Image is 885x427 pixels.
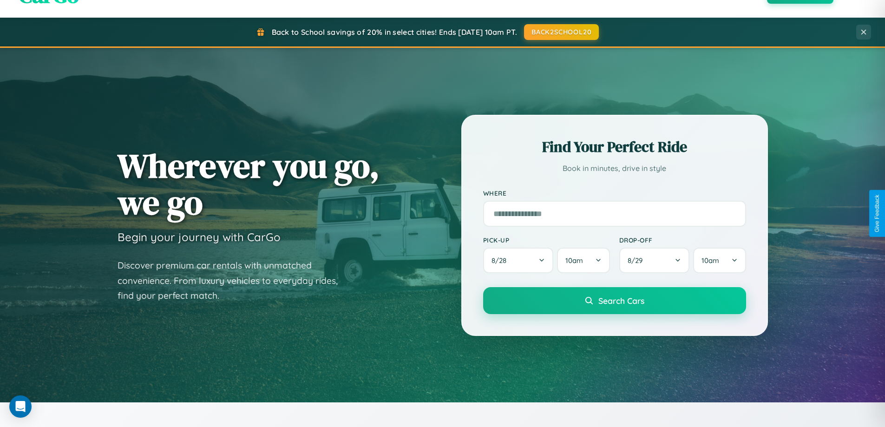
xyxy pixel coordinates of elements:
div: Give Feedback [874,195,880,232]
button: 10am [693,248,746,273]
label: Drop-off [619,236,746,244]
p: Book in minutes, drive in style [483,162,746,175]
div: Open Intercom Messenger [9,395,32,418]
button: 8/28 [483,248,554,273]
span: Search Cars [598,296,644,306]
span: 8 / 28 [492,256,511,265]
button: 10am [557,248,610,273]
button: 8/29 [619,248,690,273]
h1: Wherever you go, we go [118,147,380,221]
h3: Begin your journey with CarGo [118,230,281,244]
span: 10am [701,256,719,265]
span: Back to School savings of 20% in select cities! Ends [DATE] 10am PT. [272,27,517,37]
button: Search Cars [483,287,746,314]
button: BACK2SCHOOL20 [524,24,599,40]
span: 8 / 29 [628,256,647,265]
label: Where [483,189,746,197]
span: 10am [565,256,583,265]
h2: Find Your Perfect Ride [483,137,746,157]
label: Pick-up [483,236,610,244]
p: Discover premium car rentals with unmatched convenience. From luxury vehicles to everyday rides, ... [118,258,350,303]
